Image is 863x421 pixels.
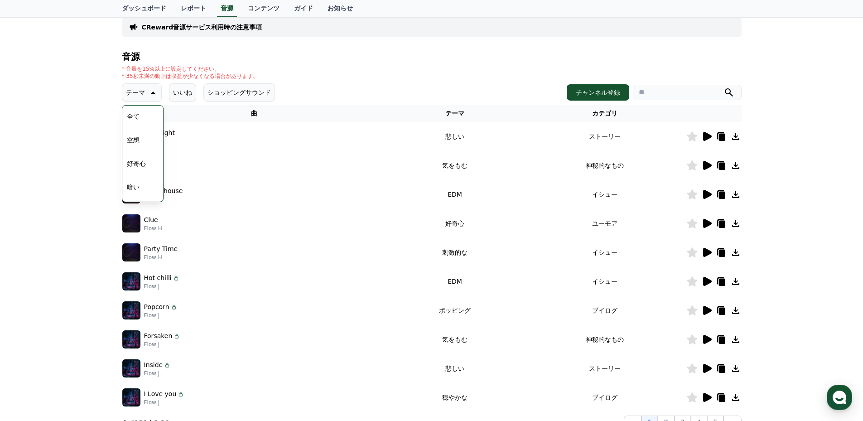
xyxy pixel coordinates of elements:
th: カテゴリ [523,105,686,122]
p: Flow J [144,283,180,290]
p: Party Time [144,244,178,254]
p: Clue [144,215,158,225]
td: イシュー [523,180,686,209]
button: テーマ [122,83,162,102]
img: music [122,301,140,319]
td: 悲しい [386,354,523,383]
p: * 音量を15%以上に設定してください。 [122,65,258,73]
td: 穏やかな [386,383,523,412]
td: EDM [386,267,523,296]
img: music [122,272,140,290]
p: Inside [144,360,163,370]
p: Flow J [144,312,178,319]
img: music [122,243,140,261]
span: Messages [75,301,102,309]
a: Settings [117,287,174,310]
td: 神秘的なもの [523,325,686,354]
p: I Love you [144,389,177,399]
td: イシュー [523,238,686,267]
button: いいね [169,83,196,102]
p: Flow J [144,370,171,377]
a: CReward音源サービス利用時の注意事項 [142,23,262,32]
a: Messages [60,287,117,310]
p: Flow H [144,254,178,261]
img: music [122,359,140,377]
a: Home [3,287,60,310]
button: チャンネル登録 [567,84,629,101]
img: music [122,330,140,348]
th: テーマ [386,105,523,122]
td: 刺激的な [386,238,523,267]
p: Sad Night [144,128,175,138]
td: 気をもむ [386,151,523,180]
td: ブイログ [523,296,686,325]
span: Settings [134,301,156,308]
p: Hot chilli [144,273,172,283]
td: 悲しい [386,122,523,151]
button: 暗い [123,177,143,197]
td: ブイログ [523,383,686,412]
td: 好奇心 [386,209,523,238]
p: Popcorn [144,302,169,312]
img: music [122,214,140,232]
p: Forsaken [144,331,173,341]
h4: 音源 [122,52,742,62]
button: 全て [123,106,143,126]
td: ポッピング [386,296,523,325]
td: ストーリー [523,354,686,383]
button: 空想 [123,130,143,150]
td: ストーリー [523,122,686,151]
p: Flow J [144,399,185,406]
p: テーマ [126,86,145,99]
td: 神秘的なもの [523,151,686,180]
th: 曲 [122,105,387,122]
p: Flow J [144,341,181,348]
td: EDM [386,180,523,209]
p: * 35秒未満の動画は収益が少なくなる場合があります。 [122,73,258,80]
p: Flow H [144,225,162,232]
span: Home [23,301,39,308]
td: 気をもむ [386,325,523,354]
td: ユーモア [523,209,686,238]
td: イシュー [523,267,686,296]
img: music [122,388,140,406]
button: 好奇心 [123,154,149,174]
button: ショッピングサウンド [203,83,275,102]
